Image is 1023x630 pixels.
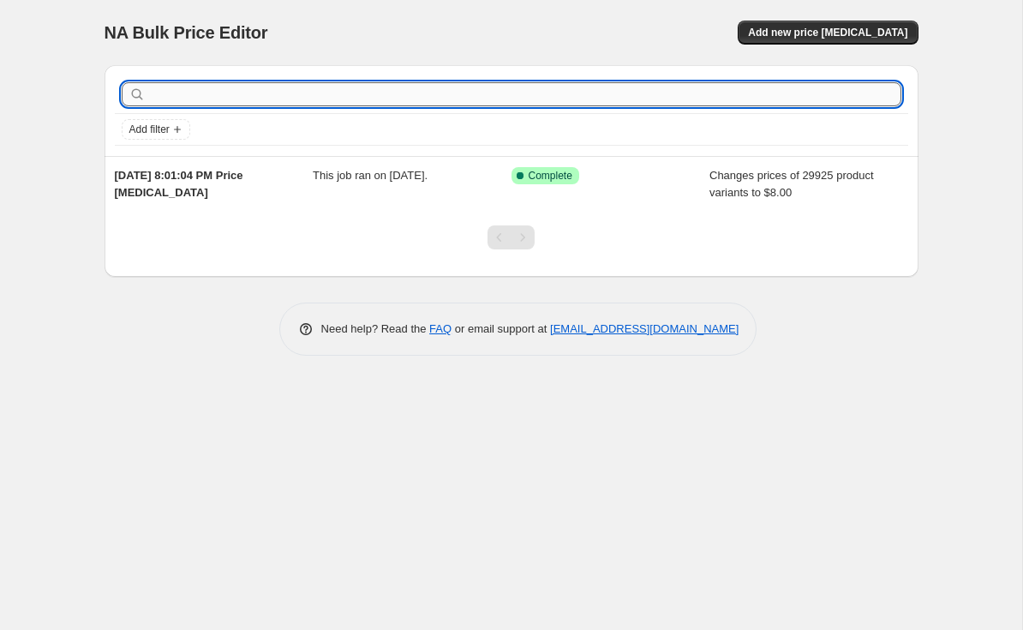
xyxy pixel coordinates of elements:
span: [DATE] 8:01:04 PM Price [MEDICAL_DATA] [115,169,243,199]
span: This job ran on [DATE]. [313,169,428,182]
span: Add new price [MEDICAL_DATA] [748,26,907,39]
a: FAQ [429,322,452,335]
span: or email support at [452,322,550,335]
button: Add new price [MEDICAL_DATA] [738,21,918,45]
span: Add filter [129,123,170,136]
nav: Pagination [488,225,535,249]
span: Complete [529,169,572,183]
span: Need help? Read the [321,322,430,335]
span: NA Bulk Price Editor [105,23,268,42]
a: [EMAIL_ADDRESS][DOMAIN_NAME] [550,322,739,335]
span: Changes prices of 29925 product variants to $8.00 [709,169,874,199]
button: Add filter [122,119,190,140]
